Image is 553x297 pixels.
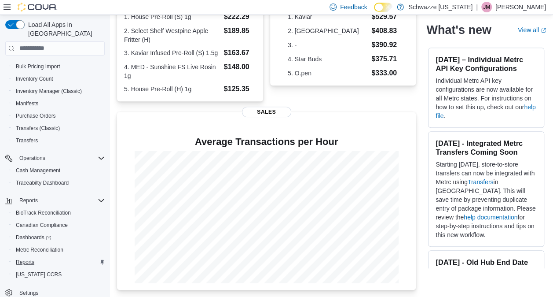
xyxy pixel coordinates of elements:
[2,194,108,207] button: Reports
[12,86,105,97] span: Inventory Manager (Classic)
[19,155,45,162] span: Operations
[288,12,368,21] dt: 1. Kaviar
[18,3,57,11] img: Cova
[124,12,220,21] dt: 1. House Pre-Roll (S) 1g
[12,111,105,121] span: Purchase Orders
[371,40,398,50] dd: $390.92
[16,153,49,163] button: Operations
[12,98,42,109] a: Manifests
[12,98,105,109] span: Manifests
[12,111,59,121] a: Purchase Orders
[288,55,368,63] dt: 4. Star Buds
[541,28,546,33] svg: External link
[426,23,491,37] h2: What's new
[16,195,41,206] button: Reports
[340,3,367,11] span: Feedback
[16,125,60,132] span: Transfers (Classic)
[124,85,220,93] dt: 5. House Pre-Roll (H) 1g
[436,139,537,156] h3: [DATE] - Integrated Metrc Transfers Coming Soon
[16,195,105,206] span: Reports
[9,164,108,177] button: Cash Management
[12,86,85,97] a: Inventory Manager (Classic)
[12,245,105,255] span: Metrc Reconciliation
[16,75,53,82] span: Inventory Count
[16,167,60,174] span: Cash Management
[9,231,108,244] a: Dashboards
[16,222,68,229] span: Canadian Compliance
[16,271,62,278] span: [US_STATE] CCRS
[9,60,108,73] button: Bulk Pricing Import
[16,209,71,216] span: BioTrack Reconciliation
[124,48,220,57] dt: 3. Kaviar Infused Pre-Roll (S) 1.5g
[9,110,108,122] button: Purchase Orders
[495,2,546,12] p: [PERSON_NAME]
[12,178,72,188] a: Traceabilty Dashboard
[16,88,82,95] span: Inventory Manager (Classic)
[483,2,490,12] span: JM
[468,178,494,186] a: Transfers
[124,137,409,147] h4: Average Transactions per Hour
[436,104,535,119] a: help file
[476,2,478,12] p: |
[16,259,34,266] span: Reports
[436,258,537,267] h3: [DATE] - Old Hub End Date
[16,246,63,253] span: Metrc Reconciliation
[12,208,74,218] a: BioTrack Reconciliation
[371,11,398,22] dd: $529.57
[12,257,38,267] a: Reports
[124,26,220,44] dt: 2. Select Shelf Westpine Apple Fritter (H)
[9,85,108,97] button: Inventory Manager (Classic)
[9,207,108,219] button: BioTrack Reconciliation
[12,257,105,267] span: Reports
[436,160,537,239] p: Starting [DATE], store-to-store transfers can now be integrated with Metrc using in [GEOGRAPHIC_D...
[288,26,368,35] dt: 2. [GEOGRAPHIC_DATA]
[371,26,398,36] dd: $408.83
[12,123,63,134] a: Transfers (Classic)
[12,269,65,280] a: [US_STATE] CCRS
[16,137,38,144] span: Transfers
[9,244,108,256] button: Metrc Reconciliation
[9,122,108,134] button: Transfers (Classic)
[371,68,398,78] dd: $333.00
[12,269,105,280] span: Washington CCRS
[436,55,537,73] h3: [DATE] – Individual Metrc API Key Configurations
[9,97,108,110] button: Manifests
[374,3,392,12] input: Dark Mode
[9,177,108,189] button: Traceabilty Dashboard
[9,268,108,281] button: [US_STATE] CCRS
[9,73,108,85] button: Inventory Count
[16,63,60,70] span: Bulk Pricing Import
[19,197,38,204] span: Reports
[12,245,67,255] a: Metrc Reconciliation
[12,165,105,176] span: Cash Management
[242,107,291,117] span: Sales
[464,214,517,221] a: help documentation
[12,220,71,230] a: Canadian Compliance
[12,165,64,176] a: Cash Management
[12,74,57,84] a: Inventory Count
[12,61,64,72] a: Bulk Pricing Import
[371,54,398,64] dd: $375.71
[12,74,105,84] span: Inventory Count
[224,84,256,94] dd: $125.35
[408,2,472,12] p: Schwazze [US_STATE]
[12,123,105,134] span: Transfers (Classic)
[12,135,105,146] span: Transfers
[16,100,38,107] span: Manifests
[2,152,108,164] button: Operations
[9,134,108,147] button: Transfers
[12,208,105,218] span: BioTrack Reconciliation
[481,2,492,12] div: Jesse Mateyka
[12,232,105,243] span: Dashboards
[12,178,105,188] span: Traceabilty Dashboard
[16,179,69,186] span: Traceabilty Dashboard
[19,290,38,297] span: Settings
[9,256,108,268] button: Reports
[16,153,105,163] span: Operations
[518,26,546,33] a: View allExternal link
[9,219,108,231] button: Canadian Compliance
[224,26,256,36] dd: $189.85
[224,62,256,72] dd: $148.00
[16,112,56,119] span: Purchase Orders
